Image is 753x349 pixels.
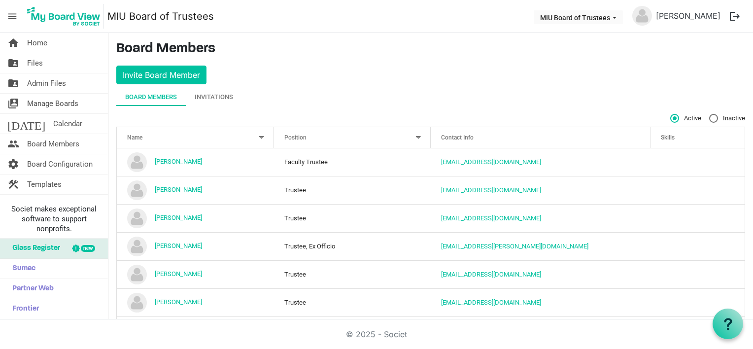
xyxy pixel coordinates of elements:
span: Active [670,114,701,123]
td: blevine@tm.org is template cell column header Contact Info [431,260,650,288]
div: Invitations [195,92,233,102]
a: © 2025 - Societ [346,329,407,339]
span: folder_shared [7,53,19,73]
td: Brian Levine is template cell column header Name [117,260,274,288]
td: is template cell column header Skills [650,232,745,260]
td: Faculty Trustee column header Position [274,148,431,176]
a: [PERSON_NAME] [652,6,724,26]
span: construction [7,174,19,194]
a: [EMAIL_ADDRESS][DOMAIN_NAME] [441,271,541,278]
a: [PERSON_NAME] [155,214,202,221]
img: no-profile-picture.svg [127,265,147,284]
td: Trustee column header Position [274,176,431,204]
div: tab-header [116,88,745,106]
td: andy zhong is template cell column header Name [117,176,274,204]
td: bill.smith@miu.edu is template cell column header Contact Info [431,232,650,260]
td: Trustee column header Position [274,288,431,316]
td: is template cell column header Skills [650,176,745,204]
td: Bruce Currivan is template cell column header Name [117,288,274,316]
span: home [7,33,19,53]
span: Name [127,134,142,141]
button: Invite Board Member [116,66,206,84]
td: Trustee, Ex Officio column header Position [274,232,431,260]
a: [EMAIL_ADDRESS][PERSON_NAME][DOMAIN_NAME] [441,243,588,250]
td: yingwu.zhong@funplus.com is template cell column header Contact Info [431,176,650,204]
a: [EMAIL_ADDRESS][DOMAIN_NAME] [441,158,541,166]
a: [EMAIL_ADDRESS][DOMAIN_NAME] [441,186,541,194]
span: Partner Web [7,279,54,299]
span: Calendar [53,114,82,134]
span: Position [284,134,307,141]
span: menu [3,7,22,26]
span: Sumac [7,259,35,279]
td: Bill Smith is template cell column header Name [117,232,274,260]
td: Barbara Dreier is template cell column header Name [117,204,274,232]
span: Admin Files [27,73,66,93]
span: Board Members [27,134,79,154]
a: [PERSON_NAME] [155,158,202,165]
img: no-profile-picture.svg [127,209,147,228]
img: no-profile-picture.svg [127,293,147,313]
td: akouider@miu.edu is template cell column header Contact Info [431,148,650,176]
a: [PERSON_NAME] [155,270,202,278]
a: [PERSON_NAME] [155,242,202,249]
a: MIU Board of Trustees [107,6,214,26]
span: Inactive [709,114,745,123]
td: Carolyn King is template cell column header Name [117,316,274,345]
td: bcurrivan@gmail.com is template cell column header Contact Info [431,288,650,316]
td: Trustee column header Position [274,260,431,288]
span: Home [27,33,47,53]
button: logout [724,6,745,27]
span: [DATE] [7,114,45,134]
td: cking@miu.edu is template cell column header Contact Info [431,316,650,345]
span: switch_account [7,94,19,113]
a: [EMAIL_ADDRESS][DOMAIN_NAME] [441,214,541,222]
img: no-profile-picture.svg [127,180,147,200]
span: Frontier [7,299,39,319]
div: Board Members [125,92,177,102]
td: bdreier@miu.edu is template cell column header Contact Info [431,204,650,232]
a: [PERSON_NAME] [155,186,202,193]
h3: Board Members [116,41,745,58]
span: Templates [27,174,62,194]
td: is template cell column header Skills [650,316,745,345]
td: is template cell column header Skills [650,288,745,316]
span: Skills [661,134,675,141]
td: is template cell column header Skills [650,204,745,232]
span: Glass Register [7,239,60,258]
span: Board Configuration [27,154,93,174]
img: no-profile-picture.svg [127,152,147,172]
span: people [7,134,19,154]
span: settings [7,154,19,174]
span: Files [27,53,43,73]
span: Societ makes exceptional software to support nonprofits. [4,204,103,234]
div: new [81,245,95,252]
td: Trustee column header Position [274,204,431,232]
a: [EMAIL_ADDRESS][DOMAIN_NAME] [441,299,541,306]
img: My Board View Logo [24,4,103,29]
span: Manage Boards [27,94,78,113]
td: is template cell column header Skills [650,148,745,176]
td: Trustee column header Position [274,316,431,345]
span: folder_shared [7,73,19,93]
img: no-profile-picture.svg [632,6,652,26]
button: MIU Board of Trustees dropdownbutton [534,10,623,24]
td: Amine Kouider is template cell column header Name [117,148,274,176]
a: My Board View Logo [24,4,107,29]
img: no-profile-picture.svg [127,237,147,256]
td: is template cell column header Skills [650,260,745,288]
span: Contact Info [441,134,474,141]
a: [PERSON_NAME] [155,298,202,306]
